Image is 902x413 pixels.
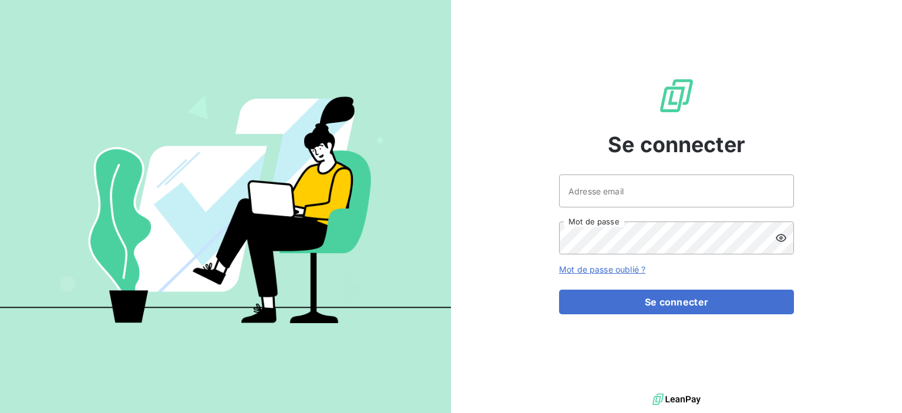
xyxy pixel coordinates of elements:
[658,77,695,115] img: Logo LeanPay
[559,290,794,314] button: Se connecter
[559,174,794,207] input: placeholder
[559,264,645,274] a: Mot de passe oublié ?
[608,129,745,160] span: Se connecter
[652,391,701,408] img: logo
